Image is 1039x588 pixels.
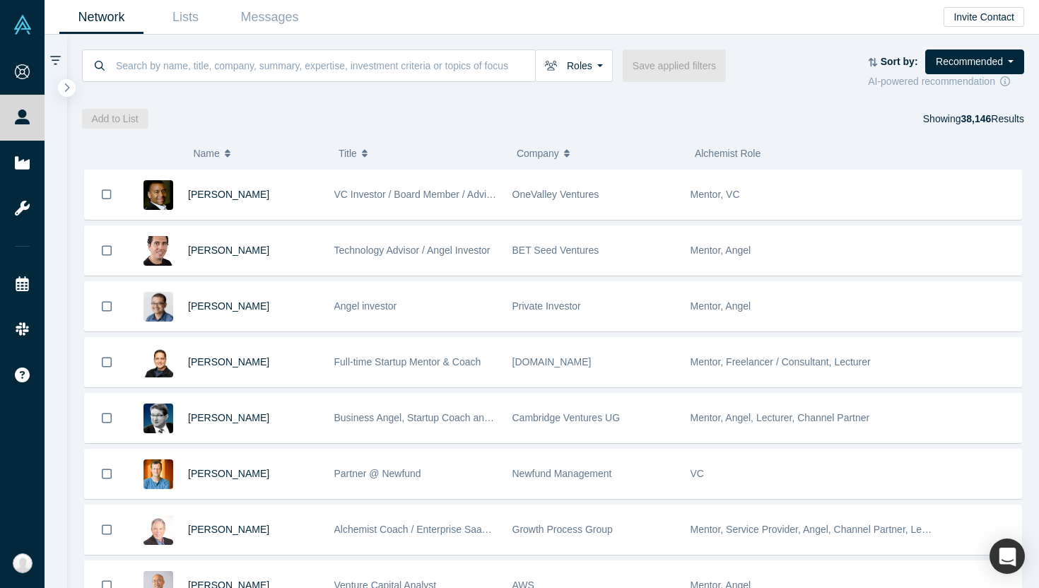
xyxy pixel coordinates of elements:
[961,113,1024,124] span: Results
[188,245,269,256] a: [PERSON_NAME]
[13,553,33,573] img: Otabek Suvonov's Account
[143,292,173,322] img: Danny Chee's Profile Image
[334,189,500,200] span: VC Investor / Board Member / Advisor
[85,394,129,442] button: Bookmark
[944,7,1024,27] button: Invite Contact
[923,109,1024,129] div: Showing
[339,139,502,168] button: Title
[85,170,129,219] button: Bookmark
[143,515,173,545] img: Chuck DeVita's Profile Image
[512,245,599,256] span: BET Seed Ventures
[334,468,421,479] span: Partner @ Newfund
[143,348,173,377] img: Samir Ghosh's Profile Image
[517,139,559,168] span: Company
[59,1,143,34] a: Network
[193,139,324,168] button: Name
[188,524,269,535] a: [PERSON_NAME]
[512,412,621,423] span: Cambridge Ventures UG
[691,356,871,367] span: Mentor, Freelancer / Consultant, Lecturer
[961,113,991,124] strong: 38,146
[512,300,581,312] span: Private Investor
[517,139,680,168] button: Company
[691,245,751,256] span: Mentor, Angel
[691,412,870,423] span: Mentor, Angel, Lecturer, Channel Partner
[85,338,129,387] button: Bookmark
[512,189,599,200] span: OneValley Ventures
[691,300,751,312] span: Mentor, Angel
[143,236,173,266] img: Boris Livshutz's Profile Image
[188,412,269,423] a: [PERSON_NAME]
[143,404,173,433] img: Martin Giese's Profile Image
[188,300,269,312] a: [PERSON_NAME]
[334,245,491,256] span: Technology Advisor / Angel Investor
[334,524,669,535] span: Alchemist Coach / Enterprise SaaS & Ai Subscription Model Thought Leader
[334,300,397,312] span: Angel investor
[691,468,704,479] span: VC
[85,226,129,275] button: Bookmark
[193,139,219,168] span: Name
[623,49,726,82] button: Save applied filters
[512,356,592,367] span: [DOMAIN_NAME]
[339,139,357,168] span: Title
[881,56,918,67] strong: Sort by:
[691,189,740,200] span: Mentor, VC
[188,468,269,479] a: [PERSON_NAME]
[695,148,761,159] span: Alchemist Role
[925,49,1024,74] button: Recommended
[85,505,129,554] button: Bookmark
[535,49,613,82] button: Roles
[512,524,613,535] span: Growth Process Group
[188,189,269,200] a: [PERSON_NAME]
[85,449,129,498] button: Bookmark
[334,412,574,423] span: Business Angel, Startup Coach and best-selling author
[82,109,148,129] button: Add to List
[85,282,129,331] button: Bookmark
[143,1,228,34] a: Lists
[13,15,33,35] img: Alchemist Vault Logo
[868,74,1024,89] div: AI-powered recommendation
[228,1,312,34] a: Messages
[143,180,173,210] img: Juan Scarlett's Profile Image
[143,459,173,489] img: Henri Deshays's Profile Image
[512,468,612,479] span: Newfund Management
[188,356,269,367] a: [PERSON_NAME]
[115,49,535,82] input: Search by name, title, company, summary, expertise, investment criteria or topics of focus
[334,356,481,367] span: Full-time Startup Mentor & Coach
